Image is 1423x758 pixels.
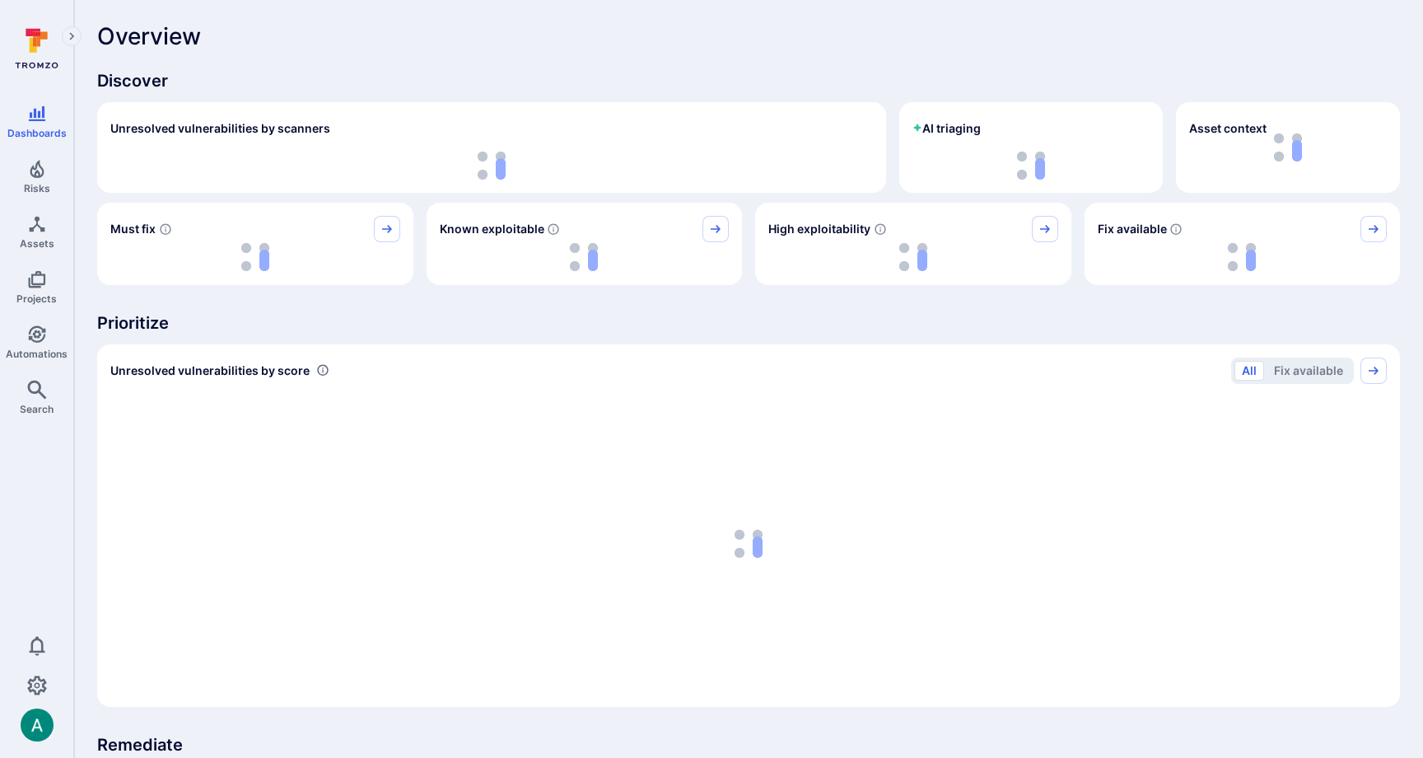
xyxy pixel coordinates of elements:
[97,733,1400,756] span: Remediate
[97,69,1400,92] span: Discover
[159,222,172,236] svg: Risk score >=40 , missed SLA
[66,30,77,44] i: Expand navigation menu
[768,242,1058,272] div: loading spinner
[1085,203,1401,285] div: Fix available
[316,362,329,379] div: Number of vulnerabilities in status 'Open' 'Triaged' and 'In process' grouped by score
[20,403,54,415] span: Search
[1228,243,1256,271] img: Loading...
[7,127,67,139] span: Dashboards
[427,203,743,285] div: Known exploitable
[241,243,269,271] img: Loading...
[1267,361,1351,381] button: Fix available
[6,348,68,360] span: Automations
[912,120,981,137] h2: AI triaging
[16,292,57,305] span: Projects
[440,242,730,272] div: loading spinner
[110,120,330,137] h2: Unresolved vulnerabilities by scanners
[1098,221,1167,237] span: Fix available
[97,203,413,285] div: Must fix
[768,221,870,237] span: High exploitability
[547,222,560,236] svg: Confirmed exploitable by KEV
[110,363,310,379] span: Unresolved vulnerabilities by score
[24,182,50,194] span: Risks
[570,243,598,271] img: Loading...
[110,152,873,180] div: loading spinner
[440,221,544,237] span: Known exploitable
[110,242,400,272] div: loading spinner
[62,26,82,46] button: Expand navigation menu
[20,237,54,250] span: Assets
[735,530,763,558] img: Loading...
[1234,361,1264,381] button: All
[874,222,887,236] svg: EPSS score ≥ 0.7
[1017,152,1045,180] img: Loading...
[1169,222,1183,236] svg: Vulnerabilities with fix available
[755,203,1071,285] div: High exploitability
[110,221,156,237] span: Must fix
[899,243,927,271] img: Loading...
[97,23,201,49] span: Overview
[478,152,506,180] img: Loading...
[21,709,54,742] div: Arjan Dehar
[912,152,1150,180] div: loading spinner
[21,709,54,742] img: ACg8ocLSa5mPYBaXNx3eFu_EmspyJX0laNWN7cXOFirfQ7srZveEpg=s96-c
[1098,242,1388,272] div: loading spinner
[1189,120,1267,137] span: Asset context
[97,311,1400,335] span: Prioritize
[110,394,1387,694] div: loading spinner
